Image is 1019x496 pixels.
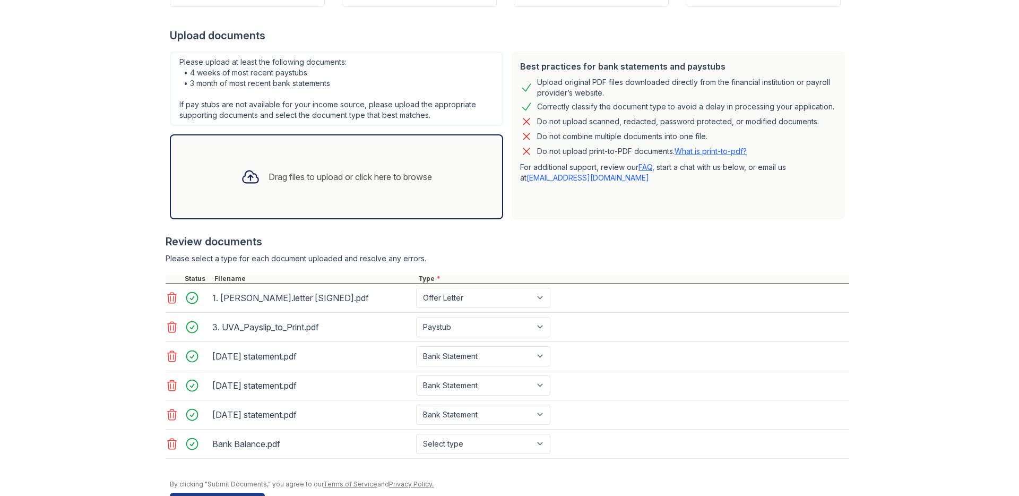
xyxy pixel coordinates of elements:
[537,130,707,143] div: Do not combine multiple documents into one file.
[212,348,412,365] div: [DATE] statement.pdf
[170,28,849,43] div: Upload documents
[170,480,849,489] div: By clicking "Submit Documents," you agree to our and
[183,275,212,283] div: Status
[537,100,834,113] div: Correctly classify the document type to avoid a delay in processing your application.
[212,406,412,423] div: [DATE] statement.pdf
[212,289,412,306] div: 1. [PERSON_NAME].letter [SIGNED].pdf
[212,435,412,452] div: Bank Balance.pdf
[638,163,652,172] a: FAQ
[166,234,849,249] div: Review documents
[526,173,649,182] a: [EMAIL_ADDRESS][DOMAIN_NAME]
[520,60,836,73] div: Best practices for bank statements and paystubs
[212,377,412,394] div: [DATE] statement.pdf
[170,52,503,126] div: Please upload at least the following documents: • 4 weeks of most recent paystubs • 3 month of mo...
[520,162,836,183] p: For additional support, review our , start a chat with us below, or email us at
[269,170,432,183] div: Drag files to upload or click here to browse
[212,275,416,283] div: Filename
[537,77,836,98] div: Upload original PDF files downloaded directly from the financial institution or payroll provider’...
[675,147,747,156] a: What is print-to-pdf?
[212,319,412,336] div: 3. UVA_Payslip_to_Print.pdf
[389,480,434,488] a: Privacy Policy.
[416,275,849,283] div: Type
[537,115,819,128] div: Do not upload scanned, redacted, password protected, or modified documents.
[537,146,747,157] p: Do not upload print-to-PDF documents.
[323,480,377,488] a: Terms of Service
[166,253,849,264] div: Please select a type for each document uploaded and resolve any errors.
